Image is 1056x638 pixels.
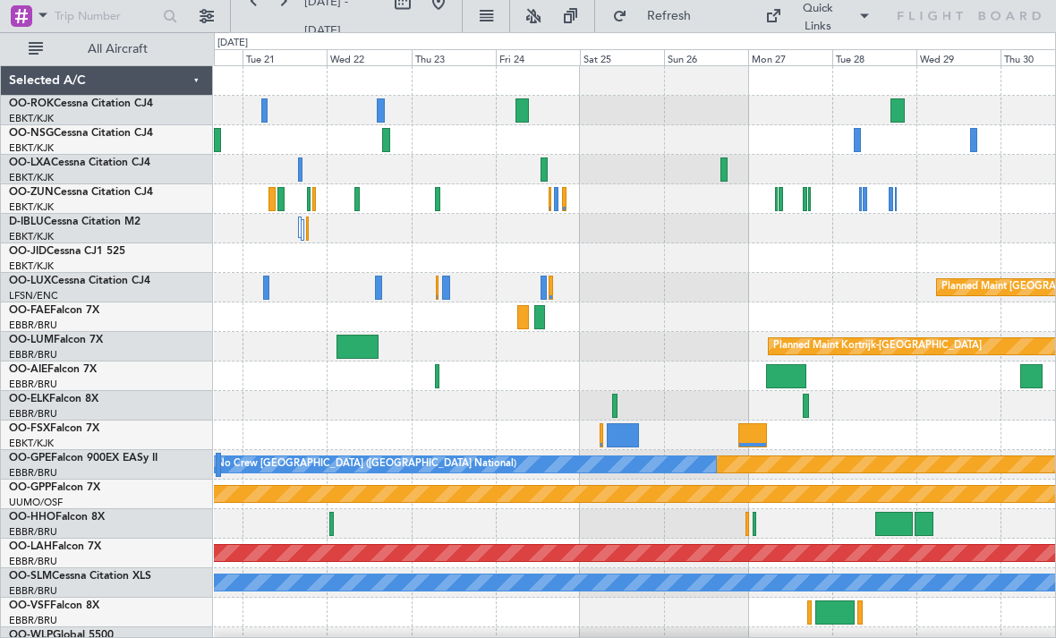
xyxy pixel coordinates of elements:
[9,453,51,464] span: OO-GPE
[9,187,54,198] span: OO-ZUN
[412,49,496,65] div: Thu 23
[9,157,150,168] a: OO-LXACessna Citation CJ4
[9,157,51,168] span: OO-LXA
[9,246,125,257] a: OO-JIDCessna CJ1 525
[9,453,158,464] a: OO-GPEFalcon 900EX EASy II
[9,364,47,375] span: OO-AIE
[9,482,51,493] span: OO-GPP
[496,49,580,65] div: Fri 24
[9,466,57,480] a: EBBR/BRU
[9,437,54,450] a: EBKT/KJK
[9,348,57,362] a: EBBR/BRU
[9,571,52,582] span: OO-SLM
[9,482,100,493] a: OO-GPPFalcon 7X
[9,378,57,391] a: EBBR/BRU
[9,98,153,109] a: OO-ROKCessna Citation CJ4
[9,217,44,227] span: D-IBLU
[631,10,706,22] span: Refresh
[9,600,99,611] a: OO-VSFFalcon 8X
[9,112,54,125] a: EBKT/KJK
[580,49,664,65] div: Sat 25
[9,276,150,286] a: OO-LUXCessna Citation CJ4
[9,364,97,375] a: OO-AIEFalcon 7X
[9,259,54,273] a: EBKT/KJK
[9,394,98,404] a: OO-ELKFalcon 8X
[9,289,58,302] a: LFSN/ENC
[217,451,516,478] div: No Crew [GEOGRAPHIC_DATA] ([GEOGRAPHIC_DATA] National)
[9,217,141,227] a: D-IBLUCessna Citation M2
[9,423,99,434] a: OO-FSXFalcon 7X
[20,35,194,64] button: All Aircraft
[9,319,57,332] a: EBBR/BRU
[9,305,50,316] span: OO-FAE
[9,200,54,214] a: EBKT/KJK
[243,49,327,65] div: Tue 21
[9,305,99,316] a: OO-FAEFalcon 7X
[9,246,47,257] span: OO-JID
[9,512,105,523] a: OO-HHOFalcon 8X
[9,614,57,627] a: EBBR/BRU
[748,49,832,65] div: Mon 27
[9,171,54,184] a: EBKT/KJK
[9,541,101,552] a: OO-LAHFalcon 7X
[756,2,880,30] button: Quick Links
[9,423,50,434] span: OO-FSX
[9,128,54,139] span: OO-NSG
[9,128,153,139] a: OO-NSGCessna Citation CJ4
[9,407,57,421] a: EBBR/BRU
[9,230,54,243] a: EBKT/KJK
[916,49,1001,65] div: Wed 29
[47,43,189,55] span: All Aircraft
[9,555,57,568] a: EBBR/BRU
[9,600,50,611] span: OO-VSF
[9,571,151,582] a: OO-SLMCessna Citation XLS
[664,49,748,65] div: Sun 26
[9,525,57,539] a: EBBR/BRU
[773,333,982,360] div: Planned Maint Kortrijk-[GEOGRAPHIC_DATA]
[9,584,57,598] a: EBBR/BRU
[9,512,55,523] span: OO-HHO
[9,496,63,509] a: UUMO/OSF
[9,98,54,109] span: OO-ROK
[9,335,54,345] span: OO-LUM
[55,3,158,30] input: Trip Number
[9,187,153,198] a: OO-ZUNCessna Citation CJ4
[604,2,711,30] button: Refresh
[832,49,916,65] div: Tue 28
[9,141,54,155] a: EBKT/KJK
[9,541,52,552] span: OO-LAH
[217,36,248,51] div: [DATE]
[327,49,411,65] div: Wed 22
[9,276,51,286] span: OO-LUX
[9,335,103,345] a: OO-LUMFalcon 7X
[9,394,49,404] span: OO-ELK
